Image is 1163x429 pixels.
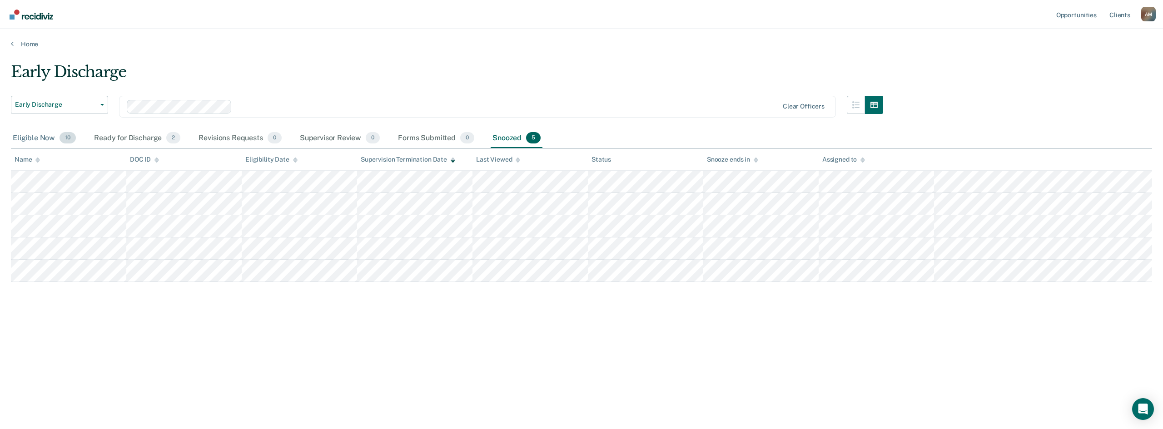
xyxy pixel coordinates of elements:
[197,128,283,148] div: Revisions Requests0
[476,156,520,163] div: Last Viewed
[15,101,97,108] span: Early Discharge
[1141,7,1156,21] button: Profile dropdown button
[11,40,1152,48] a: Home
[783,103,825,110] div: Clear officers
[130,156,159,163] div: DOC ID
[1141,7,1156,21] div: A M
[526,132,541,144] span: 5
[822,156,865,163] div: Assigned to
[268,132,282,144] span: 0
[396,128,476,148] div: Forms Submitted0
[92,128,182,148] div: Ready for Discharge2
[591,156,611,163] div: Status
[245,156,298,163] div: Eligibility Date
[460,132,474,144] span: 0
[361,156,455,163] div: Supervision Termination Date
[707,156,758,163] div: Snooze ends in
[11,128,78,148] div: Eligible Now10
[11,63,883,89] div: Early Discharge
[10,10,53,20] img: Recidiviz
[11,96,108,114] button: Early Discharge
[491,128,542,148] div: Snoozed5
[366,132,380,144] span: 0
[1132,398,1154,420] div: Open Intercom Messenger
[15,156,40,163] div: Name
[298,128,382,148] div: Supervisor Review0
[60,132,76,144] span: 10
[166,132,180,144] span: 2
